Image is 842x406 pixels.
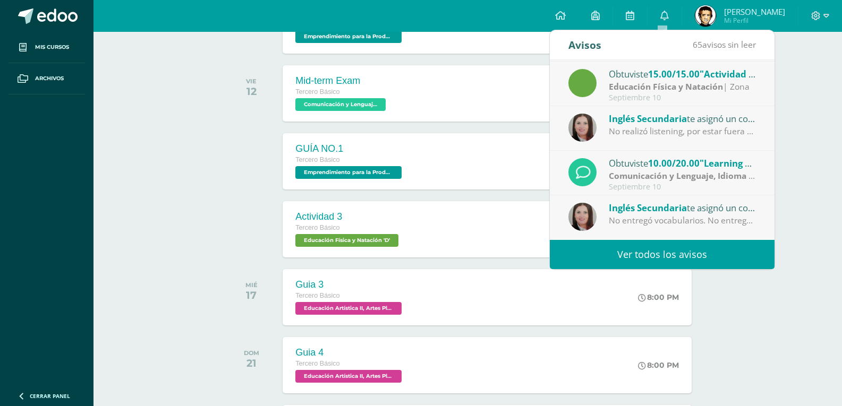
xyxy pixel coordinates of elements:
[568,30,601,59] div: Avisos
[245,289,258,301] div: 17
[609,111,756,125] div: te asignó un comentario en 'Learning Guide 2' para 'Comunicación y Lenguaje, Idioma Extranjero In...
[295,88,339,96] span: Tercero Básico
[35,43,69,51] span: Mis cursos
[609,202,687,214] span: Inglés Secundaria
[30,392,70,400] span: Cerrar panel
[550,240,775,269] a: Ver todos los avisos
[295,370,402,383] span: Educación Artística II, Artes Plásticas 'D'
[245,281,258,289] div: MIÉ
[693,39,756,50] span: avisos sin leer
[648,68,700,80] span: 15.00/15.00
[295,156,339,163] span: Tercero Básico
[609,81,723,92] strong: Educación Física y Natación
[8,32,85,63] a: Mis cursos
[609,156,756,170] div: Obtuviste en
[609,125,756,137] div: No realizó listening, por estar fuera de clase.
[295,279,404,290] div: Guia 3
[695,5,716,27] img: 5a7259e555066f43de224bfb23f02520.png
[295,360,339,367] span: Tercero Básico
[295,234,398,247] span: Educación Física y Natación 'D'
[35,74,64,83] span: Archivos
[700,157,783,169] span: "Learning Guide 2"
[609,93,756,102] div: Septiembre 10
[295,211,401,222] div: Actividad 3
[638,292,679,302] div: 8:00 PM
[295,292,339,299] span: Tercero Básico
[295,75,388,87] div: Mid-term Exam
[295,98,386,111] span: Comunicación y Lenguaje, Idioma Extranjero Inglés 'D'
[609,113,687,125] span: Inglés Secundaria
[609,67,756,81] div: Obtuviste en
[244,357,259,369] div: 21
[648,157,700,169] span: 10.00/20.00
[8,63,85,94] a: Archivos
[295,302,402,315] span: Educación Artística II, Artes Plásticas 'D'
[244,349,259,357] div: DOM
[609,201,756,214] div: te asignó un comentario en 'Learning Guide 1' para 'Comunicación y Lenguaje, Idioma Extranjero In...
[693,39,702,50] span: 65
[295,143,404,154] div: GUÍA NO.1
[568,203,597,231] img: 8af0450cf43d44e38c4a1497329761f3.png
[609,183,756,192] div: Septiembre 10
[246,85,257,98] div: 12
[724,16,785,25] span: Mi Perfil
[295,166,402,179] span: Emprendimiento para la Productividad 'D'
[295,224,339,231] span: Tercero Básico
[638,360,679,370] div: 8:00 PM
[609,214,756,227] div: No entregó vocabularios. No entregó lecturas del libro. ETS incompleto
[700,68,758,80] span: "Actividad 2"
[609,170,756,182] div: | Zona
[568,114,597,142] img: 8af0450cf43d44e38c4a1497329761f3.png
[295,30,402,43] span: Emprendimiento para la Productividad 'D'
[609,81,756,93] div: | Zona
[609,170,819,182] strong: Comunicación y Lenguaje, Idioma Extranjero Inglés
[246,77,257,85] div: VIE
[724,6,785,17] span: [PERSON_NAME]
[295,347,404,358] div: Guia 4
